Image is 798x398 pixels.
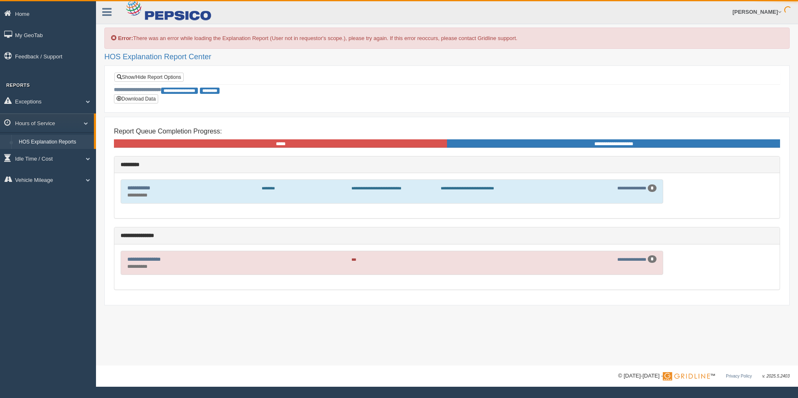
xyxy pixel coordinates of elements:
a: Privacy Policy [726,374,752,378]
a: Show/Hide Report Options [114,73,184,82]
h4: Report Queue Completion Progress: [114,128,780,135]
div: There was an error while loading the Explanation Report (User not in requestor's scope.), please ... [104,28,790,49]
a: HOS Explanation Reports [15,135,94,150]
button: Download Data [114,94,158,103]
h2: HOS Explanation Report Center [104,53,790,61]
img: Gridline [663,372,710,380]
span: v. 2025.5.2403 [763,374,790,378]
div: © [DATE]-[DATE] - ™ [618,372,790,380]
b: Error: [118,35,133,41]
